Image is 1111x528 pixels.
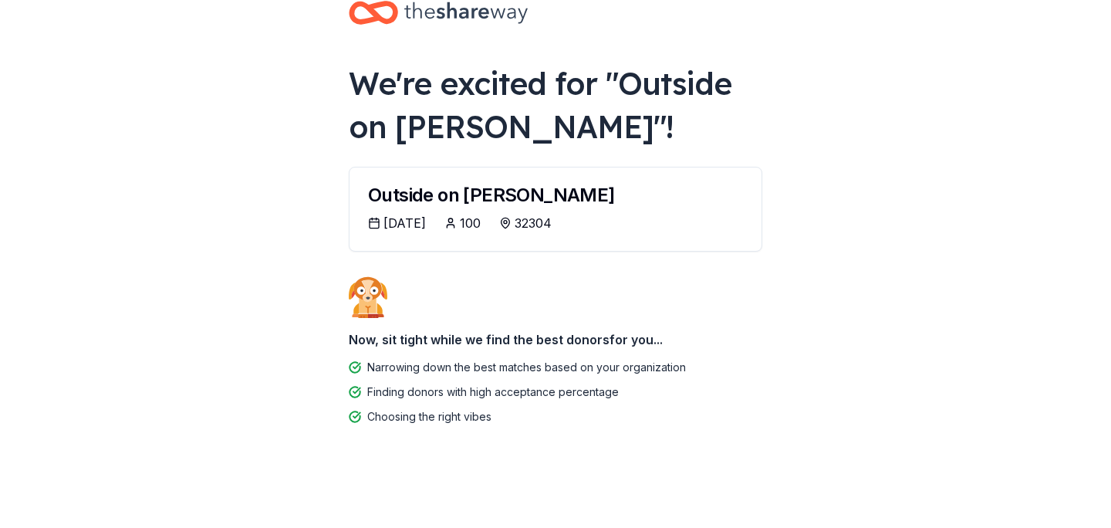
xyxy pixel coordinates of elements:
div: [DATE] [383,214,426,232]
div: Finding donors with high acceptance percentage [367,383,619,401]
div: 100 [460,214,481,232]
div: 32304 [515,214,552,232]
div: Outside on [PERSON_NAME] [368,186,743,205]
div: We're excited for " Outside on [PERSON_NAME] "! [349,62,762,148]
div: Narrowing down the best matches based on your organization [367,358,686,377]
div: Choosing the right vibes [367,408,491,426]
div: Now, sit tight while we find the best donors for you... [349,324,762,355]
img: Dog waiting patiently [349,276,387,318]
